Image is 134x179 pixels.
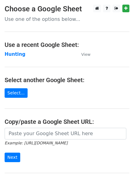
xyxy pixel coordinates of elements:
[5,141,67,145] small: Example: [URL][DOMAIN_NAME]
[75,51,90,57] a: View
[5,76,129,84] h4: Select another Google Sheet:
[5,153,20,162] input: Next
[5,41,129,48] h4: Use a recent Google Sheet:
[5,16,129,22] p: Use one of the options below...
[103,150,134,179] iframe: Chat Widget
[5,128,126,139] input: Paste your Google Sheet URL here
[5,5,129,13] h3: Choose a Google Sheet
[5,118,129,125] h4: Copy/paste a Google Sheet URL:
[81,52,90,57] small: View
[5,88,28,98] a: Select...
[5,51,25,57] a: Hunting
